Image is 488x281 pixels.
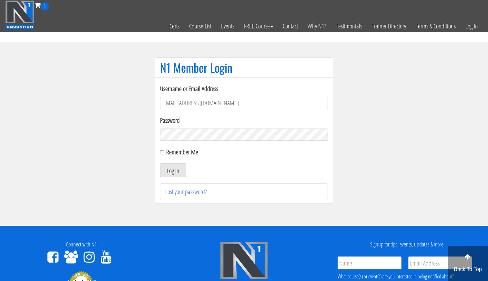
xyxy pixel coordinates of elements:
[166,148,198,156] label: Remember Me
[160,163,186,177] button: Log In
[216,10,239,42] a: Events
[165,187,207,196] a: Lost your password?
[461,10,483,42] a: Log In
[160,61,328,74] h1: N1 Member Login
[239,10,278,42] a: FREE Course
[331,10,367,42] a: Testimonials
[367,10,411,42] a: Trainer Directory
[411,10,461,42] a: Terms & Conditions
[5,241,158,248] h4: Connect with N1
[408,256,472,269] input: Email Address
[41,2,49,10] span: 0
[330,241,483,248] h4: Signup for tips, events, updates & more
[338,256,402,269] input: Name
[5,0,35,29] img: n1-education
[278,10,303,42] a: Contact
[448,265,488,273] p: Back To Top
[165,10,184,42] a: Certs
[303,10,331,42] a: Why N1?
[184,10,216,42] a: Course List
[338,273,472,280] div: What course(s) or event(s) are you interested in being notified about?
[160,116,328,125] label: Password
[35,1,49,9] a: 0
[160,84,328,94] label: Username or Email Address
